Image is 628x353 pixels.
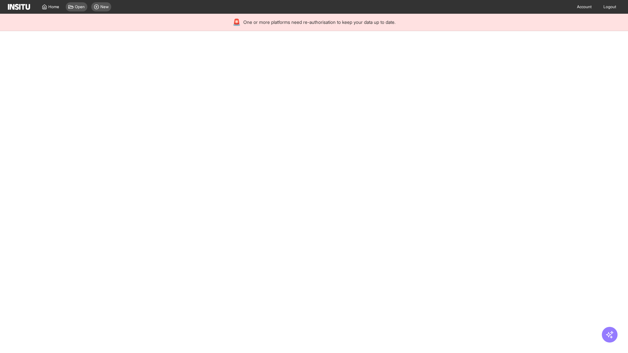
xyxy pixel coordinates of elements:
[233,18,241,27] div: 🚨
[100,4,109,9] span: New
[48,4,59,9] span: Home
[8,4,30,10] img: Logo
[243,19,395,25] span: One or more platforms need re-authorisation to keep your data up to date.
[75,4,85,9] span: Open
